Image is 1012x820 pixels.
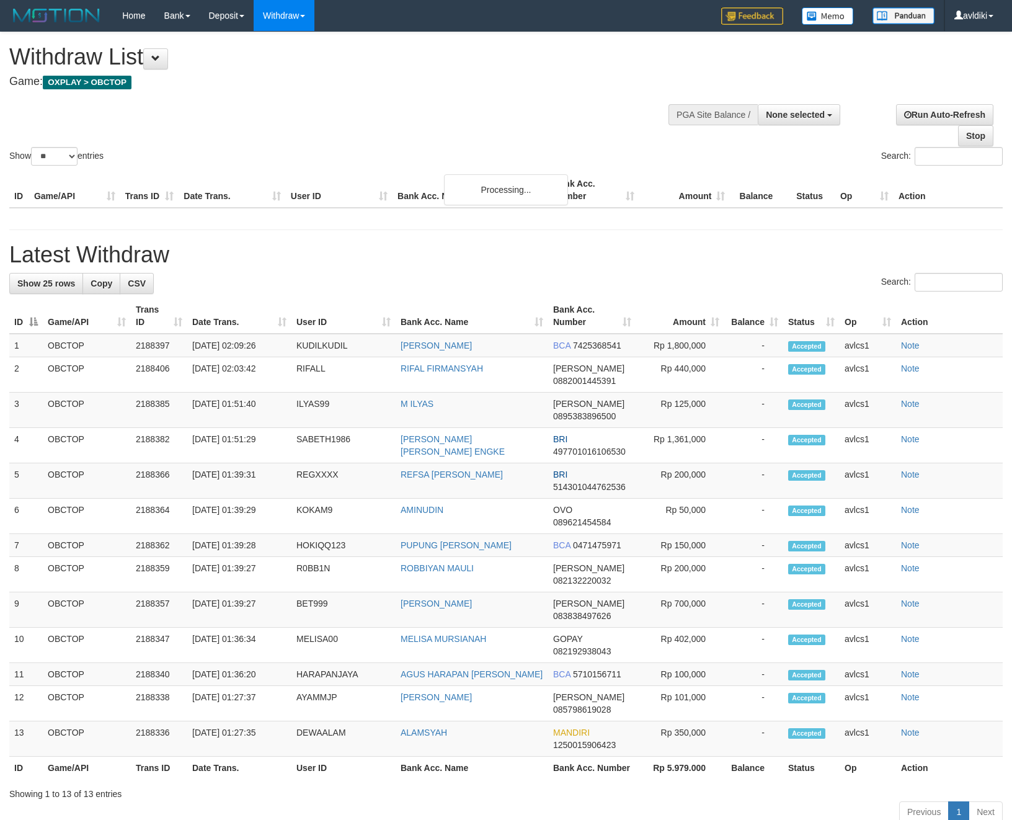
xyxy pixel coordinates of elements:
[788,364,825,375] span: Accepted
[291,463,396,499] td: REGXXXX
[788,670,825,680] span: Accepted
[724,557,783,592] td: -
[901,470,920,479] a: Note
[187,721,291,757] td: [DATE] 01:27:35
[187,334,291,357] td: [DATE] 02:09:26
[131,428,187,463] td: 2188382
[131,357,187,393] td: 2188406
[840,463,896,499] td: avlcs1
[553,341,570,350] span: BCA
[840,334,896,357] td: avlcs1
[548,172,639,208] th: Bank Acc. Number
[291,592,396,628] td: BET999
[131,628,187,663] td: 2188347
[894,172,1003,208] th: Action
[9,357,43,393] td: 2
[636,534,724,557] td: Rp 150,000
[43,428,131,463] td: OBCTOP
[401,399,433,409] a: M ILYAS
[396,298,548,334] th: Bank Acc. Name: activate to sort column ascending
[291,628,396,663] td: MELISA00
[840,592,896,628] td: avlcs1
[788,341,825,352] span: Accepted
[901,634,920,644] a: Note
[788,541,825,551] span: Accepted
[901,399,920,409] a: Note
[291,393,396,428] td: ILYAS99
[901,692,920,702] a: Note
[9,721,43,757] td: 13
[43,463,131,499] td: OBCTOP
[120,273,154,294] a: CSV
[636,663,724,686] td: Rp 100,000
[291,428,396,463] td: SABETH1986
[915,147,1003,166] input: Search:
[840,557,896,592] td: avlcs1
[553,576,611,586] span: Copy 082132220032 to clipboard
[9,628,43,663] td: 10
[131,298,187,334] th: Trans ID: activate to sort column ascending
[131,499,187,534] td: 2188364
[43,357,131,393] td: OBCTOP
[187,592,291,628] td: [DATE] 01:39:27
[553,740,616,750] span: Copy 1250015906423 to clipboard
[291,686,396,721] td: AYAMMJP
[9,686,43,721] td: 12
[896,757,1003,780] th: Action
[724,757,783,780] th: Balance
[401,540,512,550] a: PUPUNG [PERSON_NAME]
[291,499,396,534] td: KOKAM9
[724,592,783,628] td: -
[636,334,724,357] td: Rp 1,800,000
[553,728,590,738] span: MANDIRI
[401,363,483,373] a: RIFAL FIRMANSYAH
[9,663,43,686] td: 11
[724,721,783,757] td: -
[291,298,396,334] th: User ID: activate to sort column ascending
[9,463,43,499] td: 5
[788,693,825,703] span: Accepted
[401,634,486,644] a: MELISA MURSIANAH
[553,563,624,573] span: [PERSON_NAME]
[872,7,934,24] img: panduan.png
[553,599,624,608] span: [PERSON_NAME]
[31,147,78,166] select: Showentries
[788,599,825,610] span: Accepted
[553,669,570,679] span: BCA
[840,686,896,721] td: avlcs1
[788,435,825,445] span: Accepted
[131,592,187,628] td: 2188357
[396,757,548,780] th: Bank Acc. Name
[553,692,624,702] span: [PERSON_NAME]
[721,7,783,25] img: Feedback.jpg
[881,147,1003,166] label: Search:
[573,341,621,350] span: Copy 7425368541 to clipboard
[553,705,611,715] span: Copy 085798619028 to clipboard
[901,505,920,515] a: Note
[444,174,568,205] div: Processing...
[291,534,396,557] td: HOKIQQ123
[553,363,624,373] span: [PERSON_NAME]
[9,243,1003,267] h1: Latest Withdraw
[187,757,291,780] th: Date Trans.
[788,470,825,481] span: Accepted
[9,147,104,166] label: Show entries
[840,757,896,780] th: Op
[553,447,626,457] span: Copy 497701016106530 to clipboard
[401,669,543,679] a: AGUS HARAPAN [PERSON_NAME]
[915,273,1003,292] input: Search:
[9,499,43,534] td: 6
[9,534,43,557] td: 7
[730,172,791,208] th: Balance
[401,434,505,457] a: [PERSON_NAME] [PERSON_NAME] ENGKE
[43,721,131,757] td: OBCTOP
[636,499,724,534] td: Rp 50,000
[9,6,104,25] img: MOTION_logo.png
[187,298,291,334] th: Date Trans.: activate to sort column ascending
[131,721,187,757] td: 2188336
[668,104,758,125] div: PGA Site Balance /
[802,7,854,25] img: Button%20Memo.svg
[291,334,396,357] td: KUDILKUDIL
[9,592,43,628] td: 9
[788,635,825,645] span: Accepted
